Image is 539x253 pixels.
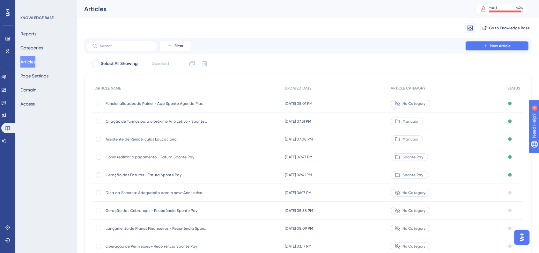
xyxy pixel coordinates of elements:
div: KNOWLEDGE BASE [20,15,54,20]
span: [DATE] 05:58 PM [285,208,313,213]
span: New Article [490,43,511,48]
input: Search [100,44,151,48]
span: [DATE] 03:17 PM [285,244,312,249]
span: Select All Showing [101,60,138,68]
span: [DATE] 06:17 PM [285,190,312,195]
span: STATUS [507,86,520,91]
button: Reports [20,28,36,40]
span: Filter [174,43,183,48]
span: Deselect [151,60,169,68]
span: Liberação de Permissões - Recorrência Sponte Pay [106,244,208,249]
button: Deselect [146,58,175,69]
span: ARTICLE CATEGORY [391,86,425,91]
span: Manuais [402,137,418,142]
iframe: UserGuiding AI Assistant Launcher [512,228,531,247]
div: 94 % [516,5,523,11]
span: No Category [402,208,425,213]
span: Como realizar o pagamento - Fatura Sponte Pay [106,155,208,160]
span: [DATE] 07:31 PM [285,119,311,124]
span: Dica da Semana: Adequação para o novo Ano Letivo [106,190,208,195]
span: [DATE] 05:09 PM [285,226,313,231]
button: Page Settings [20,70,48,82]
button: Articles [20,56,35,68]
button: Filter [159,41,191,51]
span: Need Help? [15,2,40,9]
span: Geração das Cobranças - Recorrência Sponte Pay [106,208,208,213]
span: No Category [402,190,425,195]
span: [DATE] 06:47 PM [285,155,313,160]
span: Manuais [402,119,418,124]
span: Go to Knowledge Base [489,25,530,31]
span: [DATE] 06:41 PM [285,172,312,177]
span: ARTICLE NAME [95,86,121,91]
button: Go to Knowledge Base [480,23,531,33]
span: No Category [402,244,425,249]
div: 4 [44,3,46,8]
span: Sponte Pay [402,155,423,160]
button: New Article [465,41,529,51]
span: Funcionalidades do Painel - App Sponte Agenda Plus [106,101,208,106]
span: Geração das Faturas - Fatura Sponte Pay [106,172,208,177]
button: Categories [20,42,43,54]
span: UPDATED DATE [285,86,311,91]
span: Lançamento de Planos Financeiros - Recorrência Sponte Pay [106,226,208,231]
span: Sponte Pay [402,172,423,177]
span: [DATE] 07:08 PM [285,137,313,142]
button: Domain [20,84,36,96]
span: No Category [402,101,425,106]
span: [DATE] 05:01 PM [285,101,313,106]
button: Access [20,98,35,110]
div: MAU [489,5,497,11]
span: No Category [402,226,425,231]
span: Assistente de Rematrículas Educacional [106,137,208,142]
div: Articles [84,4,459,13]
span: Criação de Turmas para o próximo Ano Letivo - Sponte Educacional [106,119,208,124]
